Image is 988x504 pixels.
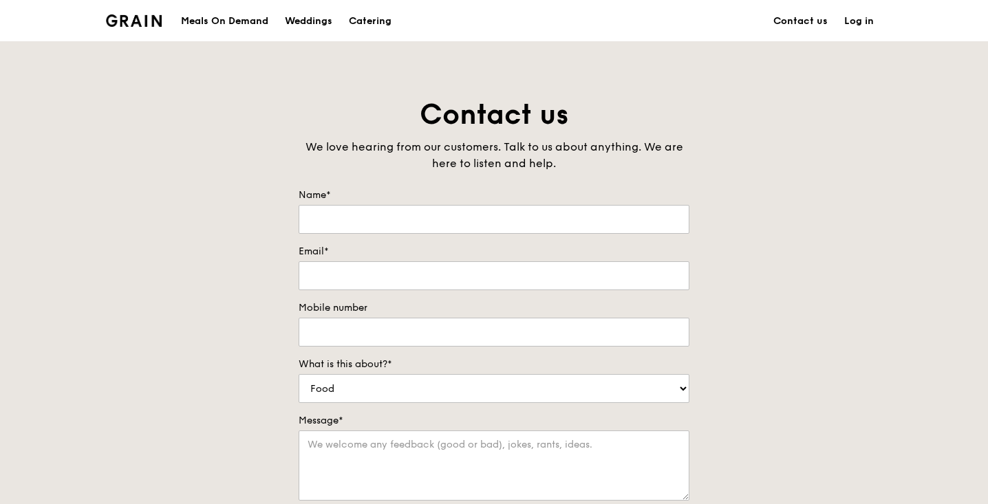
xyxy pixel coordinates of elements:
div: Catering [349,1,391,42]
label: Message* [299,414,689,428]
h1: Contact us [299,96,689,133]
a: Contact us [765,1,836,42]
a: Catering [341,1,400,42]
div: Meals On Demand [181,1,268,42]
div: We love hearing from our customers. Talk to us about anything. We are here to listen and help. [299,139,689,172]
a: Weddings [277,1,341,42]
label: Name* [299,188,689,202]
label: Email* [299,245,689,259]
a: Log in [836,1,882,42]
label: Mobile number [299,301,689,315]
div: Weddings [285,1,332,42]
label: What is this about?* [299,358,689,371]
img: Grain [106,14,162,27]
